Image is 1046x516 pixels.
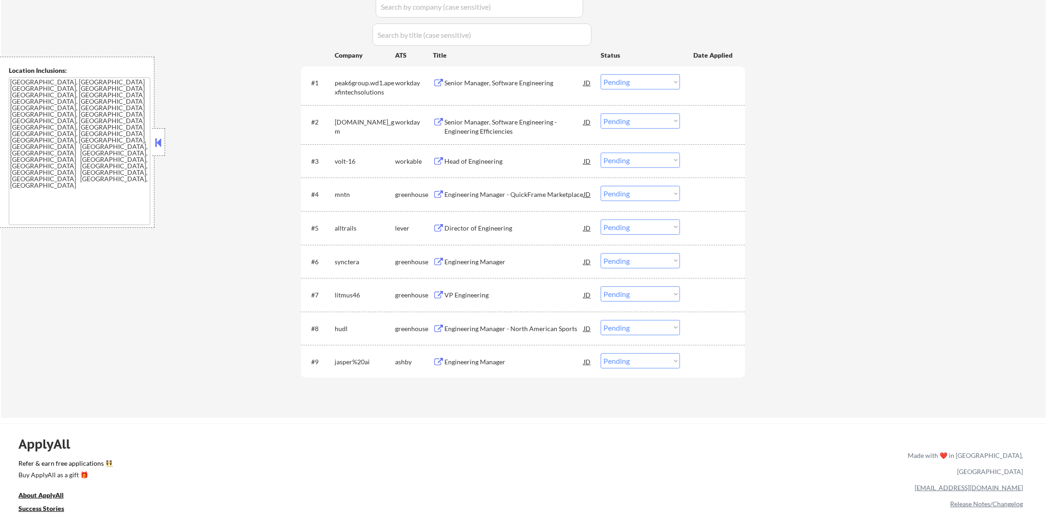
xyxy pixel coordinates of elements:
[583,286,592,303] div: JD
[433,51,592,60] div: Title
[583,153,592,169] div: JD
[583,74,592,91] div: JD
[311,190,327,199] div: #4
[18,470,111,481] a: Buy ApplyAll as a gift 🎁
[335,324,395,333] div: hudl
[444,257,584,267] div: Engineering Manager
[395,118,433,127] div: workday
[444,78,584,88] div: Senior Manager, Software Engineering
[395,324,433,333] div: greenhouse
[311,324,327,333] div: #8
[335,157,395,166] div: volt-16
[395,51,433,60] div: ATS
[601,47,680,63] div: Status
[444,118,584,136] div: Senior Manager, Software Engineering - Engineering Efficiencies
[9,66,151,75] div: Location Inclusions:
[311,257,327,267] div: #6
[335,190,395,199] div: mntn
[311,357,327,367] div: #9
[444,190,584,199] div: Engineering Manager - QuickFrame Marketplace
[335,78,395,96] div: peak6group.wd1.apexfintechsolutions
[395,190,433,199] div: greenhouse
[18,472,111,478] div: Buy ApplyAll as a gift 🎁
[335,118,395,136] div: [DOMAIN_NAME]_gm
[693,51,734,60] div: Date Applied
[311,157,327,166] div: #3
[583,253,592,270] div: JD
[444,224,584,233] div: Director of Engineering
[18,504,77,515] a: Success Stories
[18,491,64,499] u: About ApplyAll
[444,291,584,300] div: VP Engineering
[311,78,327,88] div: #1
[311,291,327,300] div: #7
[18,436,81,452] div: ApplyAll
[335,51,395,60] div: Company
[335,357,395,367] div: jasper%20ai
[583,113,592,130] div: JD
[311,224,327,233] div: #5
[395,224,433,233] div: lever
[583,186,592,202] div: JD
[395,157,433,166] div: workable
[395,291,433,300] div: greenhouse
[583,320,592,337] div: JD
[335,224,395,233] div: alltrails
[18,504,64,512] u: Success Stories
[904,447,1023,480] div: Made with ❤️ in [GEOGRAPHIC_DATA], [GEOGRAPHIC_DATA]
[583,353,592,370] div: JD
[18,460,715,470] a: Refer & earn free applications 👯‍♀️
[395,357,433,367] div: ashby
[372,24,591,46] input: Search by title (case sensitive)
[444,357,584,367] div: Engineering Manager
[311,118,327,127] div: #2
[915,484,1023,492] a: [EMAIL_ADDRESS][DOMAIN_NAME]
[444,324,584,333] div: Engineering Manager - North American Sports
[444,157,584,166] div: Head of Engineering
[950,500,1023,508] a: Release Notes/Changelog
[335,257,395,267] div: synctera
[335,291,395,300] div: litmus46
[395,257,433,267] div: greenhouse
[18,490,77,502] a: About ApplyAll
[583,219,592,236] div: JD
[395,78,433,88] div: workday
